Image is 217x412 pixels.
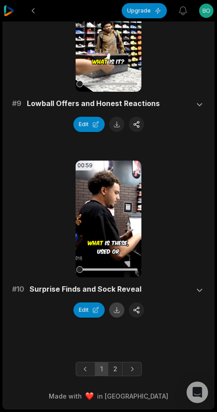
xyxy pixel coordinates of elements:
[122,362,142,376] a: Next page
[11,391,206,401] div: Made with in [GEOGRAPHIC_DATA]
[73,117,105,132] button: Edit
[4,5,14,16] img: reap
[85,392,94,400] img: heart emoji
[12,99,21,110] span: # 9
[76,362,142,376] ul: Pagination
[12,285,24,295] span: # 10
[122,3,167,18] button: Upgrade
[73,302,105,318] button: Edit
[76,362,95,376] a: Previous page
[76,161,141,277] video: Your browser does not support mp4 format.
[27,99,160,110] span: Lowball Offers and Honest Reactions
[187,382,208,403] div: Open Intercom Messenger
[95,362,108,376] a: Page 1 is your current page
[30,285,141,295] span: Surprise Finds and Sock Reveal
[108,362,123,376] a: Page 2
